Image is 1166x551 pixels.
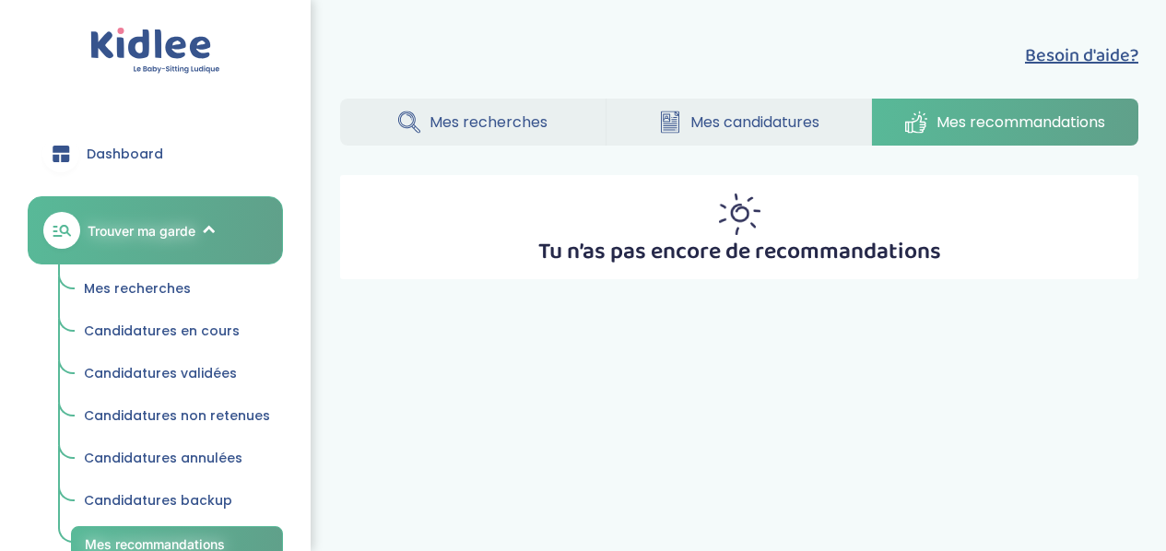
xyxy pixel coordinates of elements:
[71,357,283,392] a: Candidatures validées
[84,279,191,298] span: Mes recherches
[84,491,232,510] span: Candidatures backup
[84,406,270,425] span: Candidatures non retenues
[71,399,283,434] a: Candidatures non retenues
[690,111,819,134] span: Mes candidatures
[340,99,606,146] a: Mes recherches
[607,99,872,146] a: Mes candidatures
[1025,41,1138,69] button: Besoin d'aide?
[538,235,941,270] p: Tu n’as pas encore de recommandations
[84,322,240,340] span: Candidatures en cours
[71,484,283,519] a: Candidatures backup
[28,196,283,264] a: Trouver ma garde
[430,111,548,134] span: Mes recherches
[28,121,283,187] a: Dashboard
[88,221,195,240] span: Trouver ma garde
[71,314,283,349] a: Candidatures en cours
[71,272,283,307] a: Mes recherches
[87,145,163,164] span: Dashboard
[71,441,283,476] a: Candidatures annulées
[719,193,760,235] img: inscription_membre_sun.png
[84,449,242,467] span: Candidatures annulées
[90,28,220,75] img: logo.svg
[872,99,1138,146] a: Mes recommandations
[84,364,237,382] span: Candidatures validées
[936,111,1105,134] span: Mes recommandations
